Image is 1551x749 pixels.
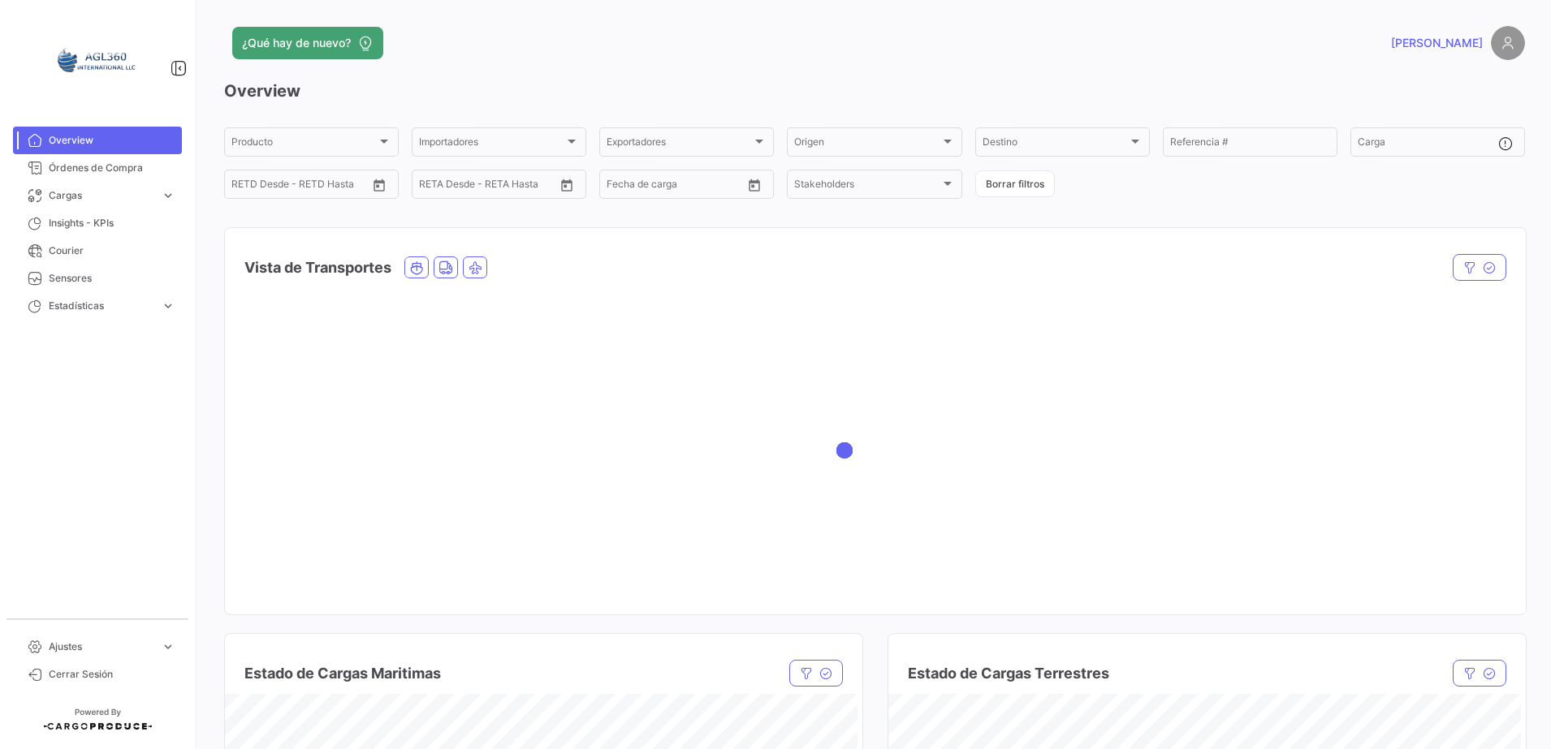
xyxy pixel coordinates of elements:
a: Overview [13,127,182,154]
span: Importadores [419,139,564,150]
h3: Overview [224,80,1525,102]
button: Open calendar [367,173,391,197]
h4: Vista de Transportes [244,256,391,279]
input: Hasta [647,181,712,192]
button: Air [464,257,486,278]
span: Destino [983,139,1128,150]
input: Hasta [272,181,337,192]
a: Courier [13,237,182,265]
span: Exportadores [607,139,752,150]
span: Ajustes [49,639,154,654]
span: expand_more [161,299,175,313]
h4: Estado de Cargas Maritimas [244,662,441,685]
span: [PERSON_NAME] [1391,35,1483,51]
button: ¿Qué hay de nuevo? [232,27,383,59]
span: Courier [49,243,175,258]
span: Overview [49,133,175,148]
input: Desde [419,181,448,192]
button: Borrar filtros [975,170,1055,197]
h4: Estado de Cargas Terrestres [908,662,1109,685]
button: Land [434,257,457,278]
input: Desde [231,181,261,192]
span: Origen [794,139,940,150]
button: Open calendar [742,173,767,197]
span: Insights - KPIs [49,216,175,230]
a: Órdenes de Compra [13,154,182,182]
span: Stakeholders [794,181,940,192]
span: ¿Qué hay de nuevo? [242,35,351,51]
span: expand_more [161,188,175,203]
a: Insights - KPIs [13,209,182,237]
span: expand_more [161,639,175,654]
button: Ocean [405,257,428,278]
span: Producto [231,139,377,150]
span: Cerrar Sesión [49,667,175,682]
button: Open calendar [555,173,579,197]
input: Desde [607,181,636,192]
span: Sensores [49,271,175,286]
span: Órdenes de Compra [49,161,175,175]
span: Estadísticas [49,299,154,313]
a: Sensores [13,265,182,292]
input: Hasta [460,181,525,192]
img: 64a6efb6-309f-488a-b1f1-3442125ebd42.png [57,19,138,101]
img: placeholder-user.png [1491,26,1525,60]
span: Cargas [49,188,154,203]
